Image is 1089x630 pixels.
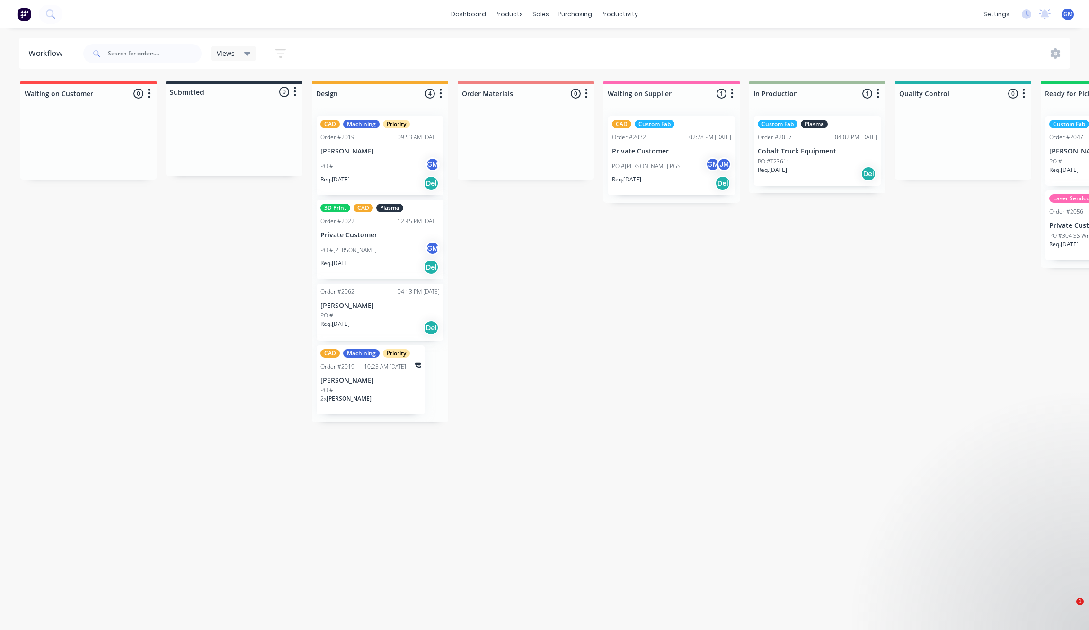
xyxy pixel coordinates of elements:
[343,120,380,128] div: Machining
[320,162,333,171] p: PO #
[758,120,797,128] div: Custom Fab
[835,133,877,142] div: 04:02 PM [DATE]
[715,176,730,191] div: Del
[364,362,406,371] div: 10:25 AM [DATE]
[446,7,491,21] a: dashboard
[320,231,440,239] p: Private Customer
[320,120,340,128] div: CAD
[612,162,681,171] p: PO #[PERSON_NAME] PGS
[424,320,439,335] div: Del
[317,284,443,341] div: Order #206204:13 PM [DATE][PERSON_NAME]PO #Req.[DATE]Del
[1076,598,1084,605] span: 1
[28,48,67,59] div: Workflow
[320,133,354,142] div: Order #2019
[398,217,440,225] div: 12:45 PM [DATE]
[861,166,876,181] div: Del
[320,311,333,320] p: PO #
[108,44,202,63] input: Search for orders...
[317,345,425,415] div: CADMachiningPriorityOrder #201910:25 AM [DATE][PERSON_NAME]PO #2x[PERSON_NAME]
[758,133,792,142] div: Order #2057
[343,349,380,358] div: Machining
[612,175,641,184] p: Req. [DATE]
[327,395,372,403] span: [PERSON_NAME]
[706,157,720,171] div: GM
[320,204,350,212] div: 3D Print
[1049,207,1083,216] div: Order #2056
[383,120,410,128] div: Priority
[758,147,877,155] p: Cobalt Truck Equipment
[1049,133,1083,142] div: Order #2047
[689,133,731,142] div: 02:28 PM [DATE]
[317,200,443,279] div: 3D PrintCADPlasmaOrder #202212:45 PM [DATE]Private CustomerPO #[PERSON_NAME]GMReq.[DATE]Del
[979,7,1014,21] div: settings
[320,377,421,385] p: [PERSON_NAME]
[801,120,828,128] div: Plasma
[597,7,643,21] div: productivity
[528,7,554,21] div: sales
[17,7,31,21] img: Factory
[635,120,674,128] div: Custom Fab
[320,246,377,254] p: PO #[PERSON_NAME]
[320,320,350,328] p: Req. [DATE]
[320,302,440,310] p: [PERSON_NAME]
[425,157,440,171] div: GM
[424,176,439,191] div: Del
[320,217,354,225] div: Order #2022
[317,116,443,195] div: CADMachiningPriorityOrder #201909:53 AM [DATE][PERSON_NAME]PO #GMReq.[DATE]Del
[320,386,333,395] p: PO #
[320,362,354,371] div: Order #2019
[320,288,354,296] div: Order #2062
[376,204,403,212] div: Plasma
[398,133,440,142] div: 09:53 AM [DATE]
[758,157,790,166] p: PO #T23611
[717,157,731,171] div: JM
[320,147,440,155] p: [PERSON_NAME]
[383,349,410,358] div: Priority
[608,116,735,195] div: CADCustom FabOrder #203202:28 PM [DATE]Private CustomerPO #[PERSON_NAME] PGSGMJMReq.[DATE]Del
[754,116,881,186] div: Custom FabPlasmaOrder #205704:02 PM [DATE]Cobalt Truck EquipmentPO #T23611Req.[DATE]Del
[354,204,373,212] div: CAD
[425,241,440,255] div: GM
[320,395,327,403] span: 2 x
[612,120,631,128] div: CAD
[612,133,646,142] div: Order #2032
[612,147,731,155] p: Private Customer
[320,175,350,184] p: Req. [DATE]
[398,288,440,296] div: 04:13 PM [DATE]
[1049,240,1079,249] p: Req. [DATE]
[1049,120,1089,128] div: Custom Fab
[491,7,528,21] div: products
[554,7,597,21] div: purchasing
[758,166,787,174] p: Req. [DATE]
[320,349,340,358] div: CAD
[1057,598,1080,621] iframe: Intercom live chat
[1063,10,1073,18] span: GM
[1049,166,1079,174] p: Req. [DATE]
[217,48,235,58] span: Views
[1049,157,1062,166] p: PO #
